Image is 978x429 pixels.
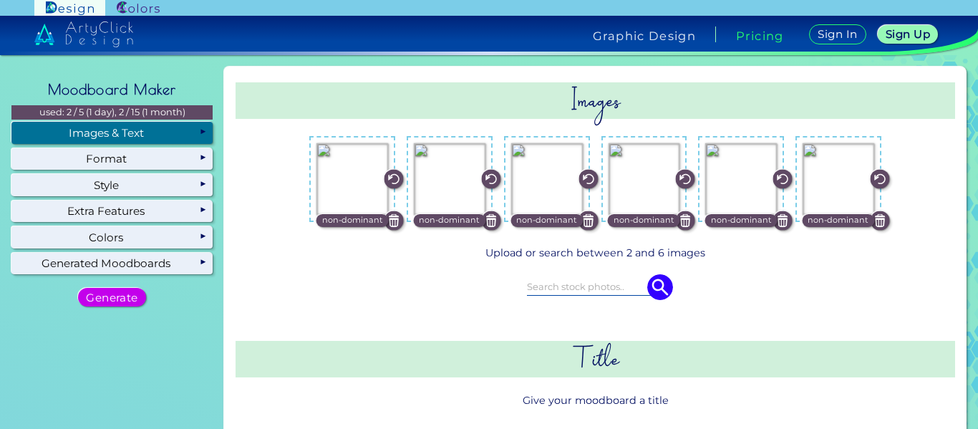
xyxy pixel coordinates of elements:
img: b29a6be0-ae3b-404b-892d-2bc69ba0c4ff [414,143,485,215]
h4: Graphic Design [593,30,696,42]
p: non-dominant [808,214,868,227]
p: non-dominant [614,214,674,227]
div: Colors [11,226,213,248]
div: Images & Text [11,122,213,143]
input: Search stock photos.. [527,279,664,294]
img: 3c66b884-dda2-4a91-877f-8e306dbb2ee4 [609,143,680,215]
h5: Sign In [820,29,856,39]
img: icon search [647,274,673,300]
img: ArtyClick Colors logo [117,1,160,15]
div: Extra Features [11,201,213,222]
h5: Sign Up [888,29,928,39]
h2: Title [236,341,955,377]
p: non-dominant [322,214,383,227]
img: 5980e280-d5bd-46e2-819b-e338b8beabec [511,143,583,215]
div: Generated Moodboards [11,253,213,274]
h2: Moodboard Maker [41,74,184,105]
div: Style [11,174,213,196]
img: 09c3cbdf-a550-4d32-b563-3564c6d1f7c9 [316,143,388,215]
img: 4db53959-2ac4-449c-a0d1-85df3223781b [705,143,777,215]
p: non-dominant [711,214,772,227]
h2: Images [236,82,955,119]
p: non-dominant [516,214,577,227]
a: Sign Up [881,26,935,43]
div: Format [11,148,213,170]
p: Upload or search between 2 and 6 images [241,245,949,261]
img: artyclick_design_logo_white_combined_path.svg [34,21,133,47]
p: Give your moodboard a title [236,387,955,414]
p: used: 2 / 5 (1 day), 2 / 15 (1 month) [11,105,213,120]
p: non-dominant [419,214,480,227]
h5: Generate [89,292,135,302]
img: b987297e-e6c2-4f91-90a7-520ba8957b7c [803,143,874,215]
a: Sign In [812,25,863,44]
a: Pricing [736,30,784,42]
